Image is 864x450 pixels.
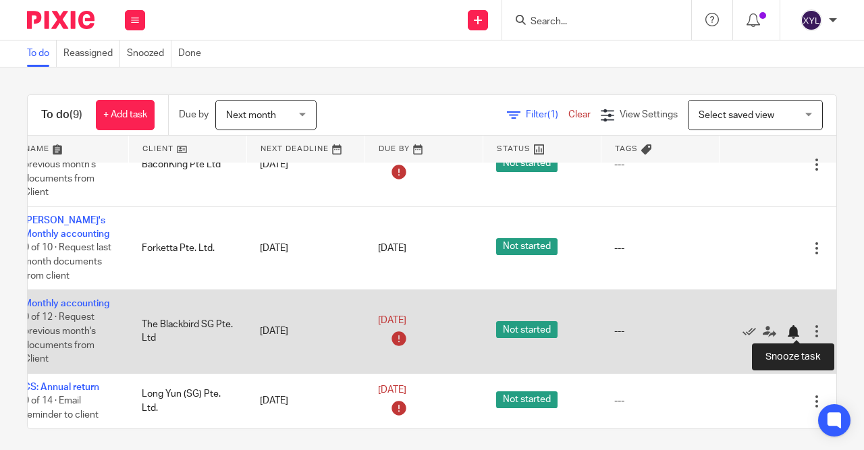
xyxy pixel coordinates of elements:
[496,238,558,255] span: Not started
[70,109,82,120] span: (9)
[27,11,94,29] img: Pixie
[614,158,705,171] div: ---
[568,110,591,119] a: Clear
[96,100,155,130] a: + Add task
[246,373,364,428] td: [DATE]
[128,123,246,207] td: BaconKing Pte Ltd
[699,111,774,120] span: Select saved view
[179,108,209,121] p: Due by
[226,111,276,120] span: Next month
[127,40,171,67] a: Snoozed
[246,206,364,289] td: [DATE]
[246,290,364,374] td: [DATE]
[24,216,109,239] a: [PERSON_NAME]'s Monthly accounting
[246,123,364,207] td: [DATE]
[614,242,705,255] div: ---
[496,321,558,338] span: Not started
[620,110,678,119] span: View Settings
[178,40,208,67] a: Done
[742,325,763,338] a: Mark as done
[63,40,120,67] a: Reassigned
[378,385,406,395] span: [DATE]
[529,16,651,28] input: Search
[378,316,406,325] span: [DATE]
[526,110,568,119] span: Filter
[24,396,99,420] span: 0 of 14 · Email reminder to client
[24,244,111,281] span: 0 of 10 · Request last month documents from client
[614,325,705,338] div: ---
[615,145,638,152] span: Tags
[41,108,82,122] h1: To do
[24,313,96,364] span: 0 of 12 · Request previous month's documents from Client
[496,391,558,408] span: Not started
[128,290,246,374] td: The Blackbird SG Pte. Ltd
[24,383,99,392] a: CS: Annual return
[128,206,246,289] td: Forketta Pte. Ltd.
[27,40,57,67] a: To do
[378,244,406,253] span: [DATE]
[547,110,558,119] span: (1)
[24,299,109,308] a: Monthly accounting
[128,373,246,428] td: Long Yun (SG) Pte. Ltd.
[801,9,822,31] img: svg%3E
[614,394,705,407] div: ---
[496,155,558,172] span: Not started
